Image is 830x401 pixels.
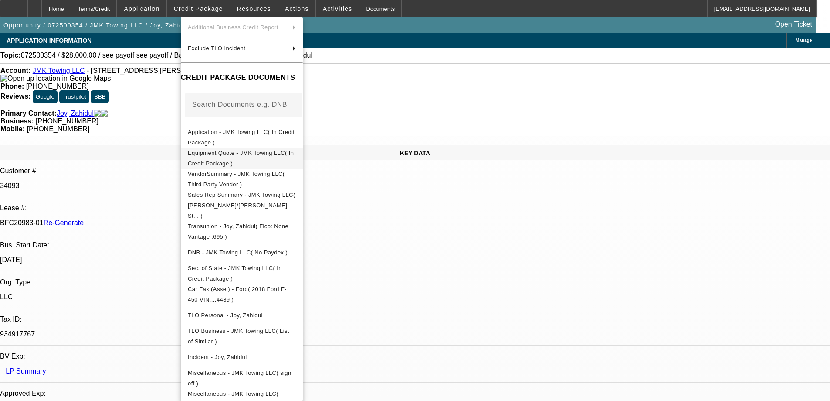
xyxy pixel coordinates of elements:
button: TLO Business - JMK Towing LLC( List of Similar ) [181,326,303,347]
button: Sales Rep Summary - JMK Towing LLC( Lionello, Nick/Richards, St... ) [181,190,303,221]
span: VendorSummary - JMK Towing LLC( Third Party Vendor ) [188,171,285,188]
span: TLO Business - JMK Towing LLC( List of Similar ) [188,328,289,345]
button: DNB - JMK Towing LLC( No Paydex ) [181,242,303,263]
span: Exclude TLO Incident [188,45,245,51]
button: Incident - Joy, Zahidul [181,347,303,368]
span: Transunion - Joy, Zahidul( Fico: None | Vantage :695 ) [188,223,292,240]
button: Car Fax (Asset) - Ford( 2018 Ford F-450 VIN....4489 ) [181,284,303,305]
button: VendorSummary - JMK Towing LLC( Third Party Vendor ) [181,169,303,190]
button: Application - JMK Towing LLC( In Credit Package ) [181,127,303,148]
mat-label: Search Documents e.g. DNB [192,101,287,108]
span: Car Fax (Asset) - Ford( 2018 Ford F-450 VIN....4489 ) [188,286,287,303]
button: Sec. of State - JMK Towing LLC( In Credit Package ) [181,263,303,284]
button: Transunion - Joy, Zahidul( Fico: None | Vantage :695 ) [181,221,303,242]
span: Sales Rep Summary - JMK Towing LLC( [PERSON_NAME]/[PERSON_NAME], St... ) [188,192,295,219]
button: Miscellaneous - JMK Towing LLC( sign off ) [181,368,303,389]
span: Sec. of State - JMK Towing LLC( In Credit Package ) [188,265,282,282]
span: DNB - JMK Towing LLC( No Paydex ) [188,249,288,256]
span: Application - JMK Towing LLC( In Credit Package ) [188,129,295,146]
span: Equipment Quote - JMK Towing LLC( In Credit Package ) [188,150,294,167]
button: Equipment Quote - JMK Towing LLC( In Credit Package ) [181,148,303,169]
span: Miscellaneous - JMK Towing LLC( sign off ) [188,370,291,387]
span: Incident - Joy, Zahidul [188,354,247,360]
button: TLO Personal - Joy, Zahidul [181,305,303,326]
h4: CREDIT PACKAGE DOCUMENTS [181,72,303,83]
span: TLO Personal - Joy, Zahidul [188,312,263,319]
